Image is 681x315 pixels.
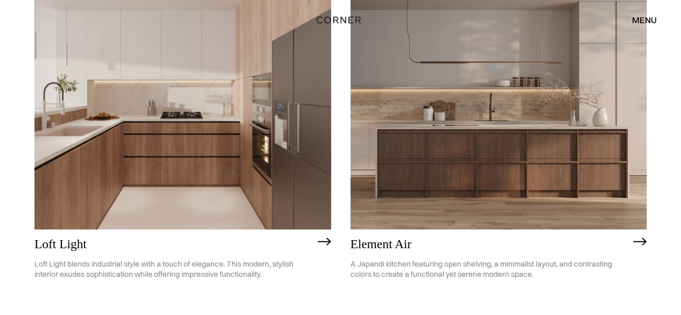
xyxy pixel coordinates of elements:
h2: Element Air [350,237,628,251]
h2: Loft Light [34,237,312,251]
div: menu [632,16,657,24]
p: Loft Light blends industrial style with a touch of elegance. This modern, stylish interior exudes... [34,251,312,288]
p: A Japandi kitchen featuring open shelving, a minimalist layout, and contrasting colors to create ... [350,251,628,288]
a: home [317,13,364,27]
div: menu [621,11,657,29]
